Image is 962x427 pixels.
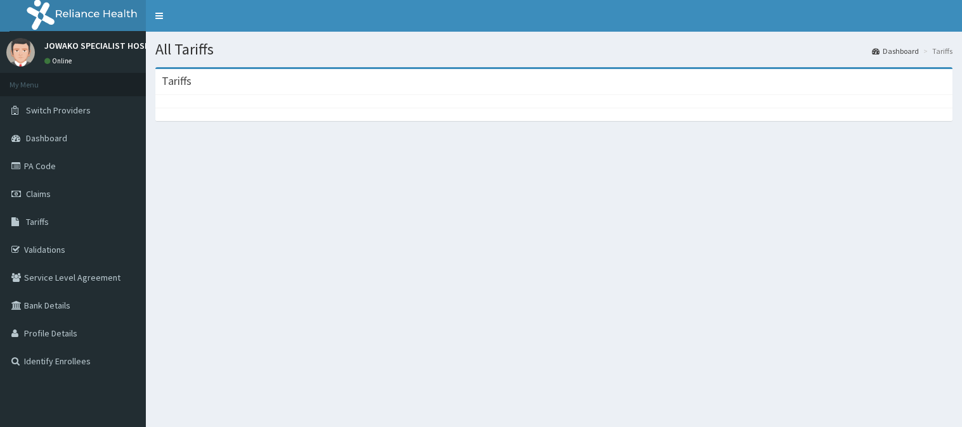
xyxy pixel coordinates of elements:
[26,105,91,116] span: Switch Providers
[44,56,75,65] a: Online
[920,46,952,56] li: Tariffs
[26,188,51,200] span: Claims
[162,75,192,87] h3: Tariffs
[155,41,952,58] h1: All Tariffs
[44,41,167,50] p: JOWAKO SPECIALIST HOSPITAL
[26,216,49,227] span: Tariffs
[6,38,35,67] img: User Image
[872,46,919,56] a: Dashboard
[26,132,67,144] span: Dashboard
